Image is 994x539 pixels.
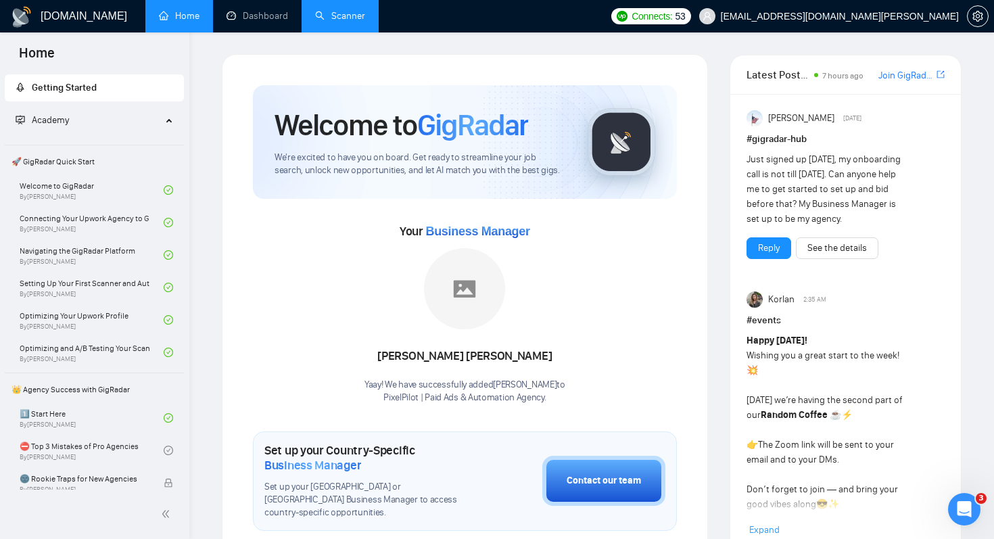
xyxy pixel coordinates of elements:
strong: Happy [DATE]! [747,335,807,346]
a: setting [967,11,989,22]
span: We're excited to have you on board. Get ready to streamline your job search, unlock new opportuni... [275,151,566,177]
span: Your [400,224,530,239]
span: [PERSON_NAME] [768,111,834,126]
img: gigradar-logo.png [588,108,655,176]
span: check-circle [164,218,173,227]
span: 👑 Agency Success with GigRadar [6,376,183,403]
div: [PERSON_NAME] [PERSON_NAME] [364,345,565,368]
a: Navigating the GigRadar PlatformBy[PERSON_NAME] [20,240,164,270]
a: See the details [807,241,867,256]
span: Getting Started [32,82,97,93]
a: ⛔ Top 3 Mistakes of Pro AgenciesBy[PERSON_NAME] [20,436,164,465]
span: GigRadar [417,107,528,143]
span: user [703,11,712,21]
h1: Welcome to [275,107,528,143]
li: Getting Started [5,74,184,101]
h1: # events [747,313,945,328]
span: Latest Posts from the GigRadar Community [747,66,811,83]
strong: Random Coffee [761,409,828,421]
a: Optimizing and A/B Testing Your Scanner for Better ResultsBy[PERSON_NAME] [20,337,164,367]
span: Home [8,43,66,72]
a: searchScanner [315,10,365,22]
a: Reply [758,241,780,256]
span: Expand [749,524,780,536]
span: fund-projection-screen [16,115,25,124]
span: ⚡ [841,409,853,421]
span: 🚀 GigRadar Quick Start [6,148,183,175]
h1: # gigradar-hub [747,132,945,147]
a: export [937,68,945,81]
span: check-circle [164,250,173,260]
span: check-circle [164,283,173,292]
iframe: Intercom live chat [948,493,980,525]
img: placeholder.png [424,248,505,329]
button: Reply [747,237,791,259]
span: 7 hours ago [822,71,863,80]
img: Korlan [747,291,763,308]
span: ☕ [830,409,841,421]
a: 1️⃣ Start HereBy[PERSON_NAME] [20,403,164,433]
div: Just signed up [DATE], my onboarding call is not till [DATE]. Can anyone help me to get started t... [747,152,905,227]
p: PixelPilot | Paid Ads & Automation Agency . [364,392,565,404]
span: lock [164,478,173,488]
span: Business Manager [425,225,529,238]
span: rocket [16,83,25,92]
a: Connecting Your Upwork Agency to GigRadarBy[PERSON_NAME] [20,208,164,237]
a: homeHome [159,10,199,22]
span: Connects: [632,9,672,24]
span: export [937,69,945,80]
a: dashboardDashboard [227,10,288,22]
span: check-circle [164,315,173,325]
span: 💥 [747,365,758,376]
span: 😎 [816,498,828,510]
span: check-circle [164,413,173,423]
a: Optimizing Your Upwork ProfileBy[PERSON_NAME] [20,305,164,335]
img: Anisuzzaman Khan [747,110,763,126]
h1: Set up your Country-Specific [264,443,475,473]
span: 3 [976,493,987,504]
span: ✨ [828,498,839,510]
span: Set up your [GEOGRAPHIC_DATA] or [GEOGRAPHIC_DATA] Business Manager to access country-specific op... [264,481,475,519]
span: Academy [16,114,69,126]
div: Contact our team [567,473,641,488]
span: Korlan [768,292,795,307]
button: Contact our team [542,456,665,506]
a: Join GigRadar Slack Community [878,68,934,83]
button: See the details [796,237,878,259]
div: Yaay! We have successfully added [PERSON_NAME] to [364,379,565,404]
a: Welcome to GigRadarBy[PERSON_NAME] [20,175,164,205]
span: [DATE] [843,112,861,124]
img: logo [11,6,32,28]
span: 2:35 AM [803,294,826,306]
span: By [PERSON_NAME] [20,486,149,494]
span: 🌚 Rookie Traps for New Agencies [20,472,149,486]
span: 53 [676,9,686,24]
button: setting [967,5,989,27]
span: check-circle [164,348,173,357]
img: upwork-logo.png [617,11,628,22]
span: Business Manager [264,458,361,473]
span: 👉 [747,439,758,450]
a: Setting Up Your First Scanner and Auto-BidderBy[PERSON_NAME] [20,273,164,302]
span: check-circle [164,185,173,195]
span: Academy [32,114,69,126]
span: double-left [161,507,174,521]
span: check-circle [164,446,173,455]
